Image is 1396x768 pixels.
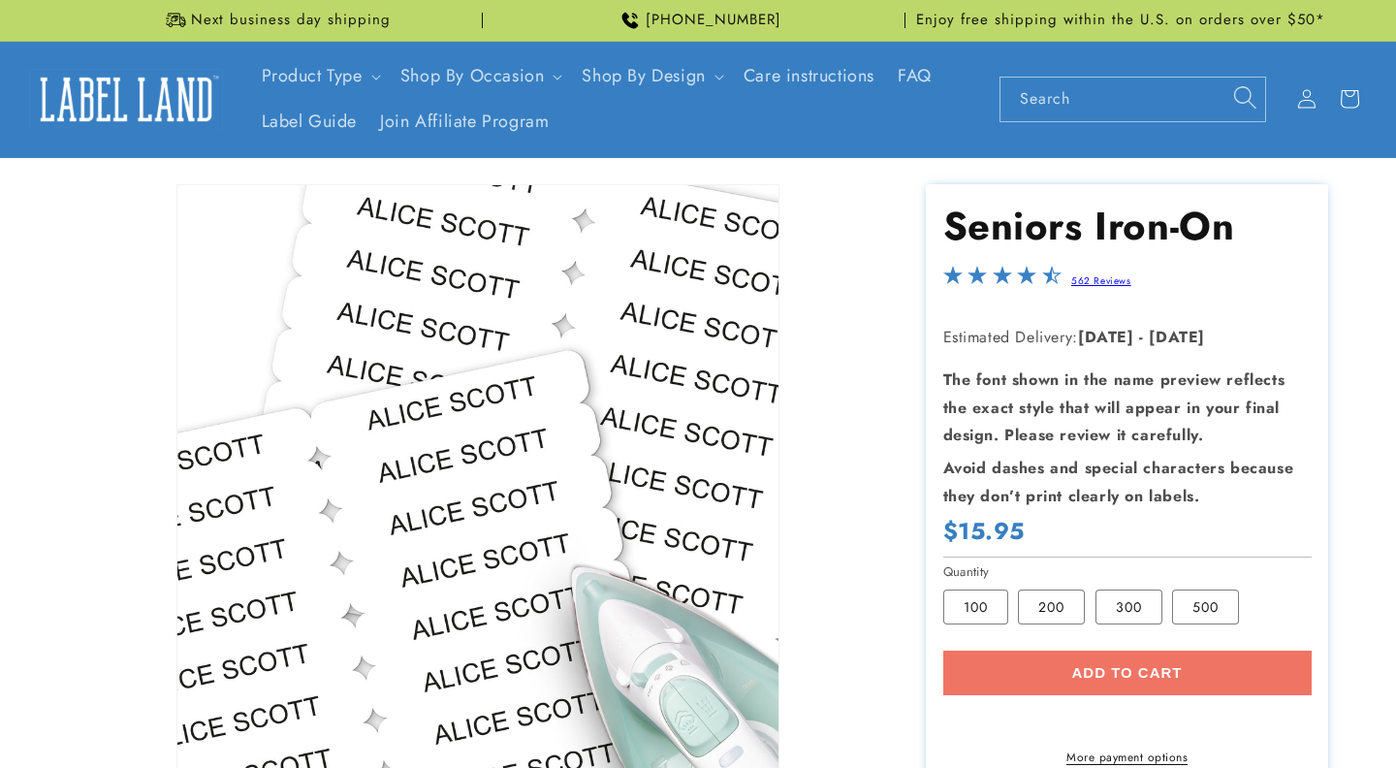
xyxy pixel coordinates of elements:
[1139,326,1144,348] strong: -
[1095,590,1162,624] label: 300
[943,749,1312,766] a: More payment options
[943,324,1312,352] p: Estimated Delivery:
[943,368,1285,447] strong: The font shown in the name preview reflects the exact style that will appear in your final design...
[898,65,932,87] span: FAQ
[250,99,369,144] a: Label Guide
[943,457,1294,507] strong: Avoid dashes and special characters because they don’t print clearly on labels.
[262,111,358,133] span: Label Guide
[389,53,571,99] summary: Shop By Occasion
[943,562,992,582] legend: Quantity
[744,65,874,87] span: Care instructions
[943,201,1312,251] h1: Seniors Iron-On
[582,63,705,88] a: Shop By Design
[250,53,389,99] summary: Product Type
[916,11,1325,30] span: Enjoy free shipping within the U.S. on orders over $50*
[886,53,943,99] a: FAQ
[732,53,886,99] a: Care instructions
[262,63,363,88] a: Product Type
[943,516,1026,546] span: $15.95
[1223,77,1266,119] button: Search
[400,65,545,87] span: Shop By Occasion
[646,11,781,30] span: [PHONE_NUMBER]
[1018,590,1085,624] label: 200
[368,99,560,144] a: Join Affiliate Program
[29,69,223,129] img: Label Land
[191,11,391,30] span: Next business day shipping
[1172,590,1239,624] label: 500
[943,271,1062,293] span: 4.4-star overall rating
[1071,273,1131,288] a: 562 Reviews
[380,111,549,133] span: Join Affiliate Program
[1149,326,1205,348] strong: [DATE]
[943,590,1008,624] label: 100
[22,62,231,137] a: Label Land
[570,53,731,99] summary: Shop By Design
[1078,326,1134,348] strong: [DATE]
